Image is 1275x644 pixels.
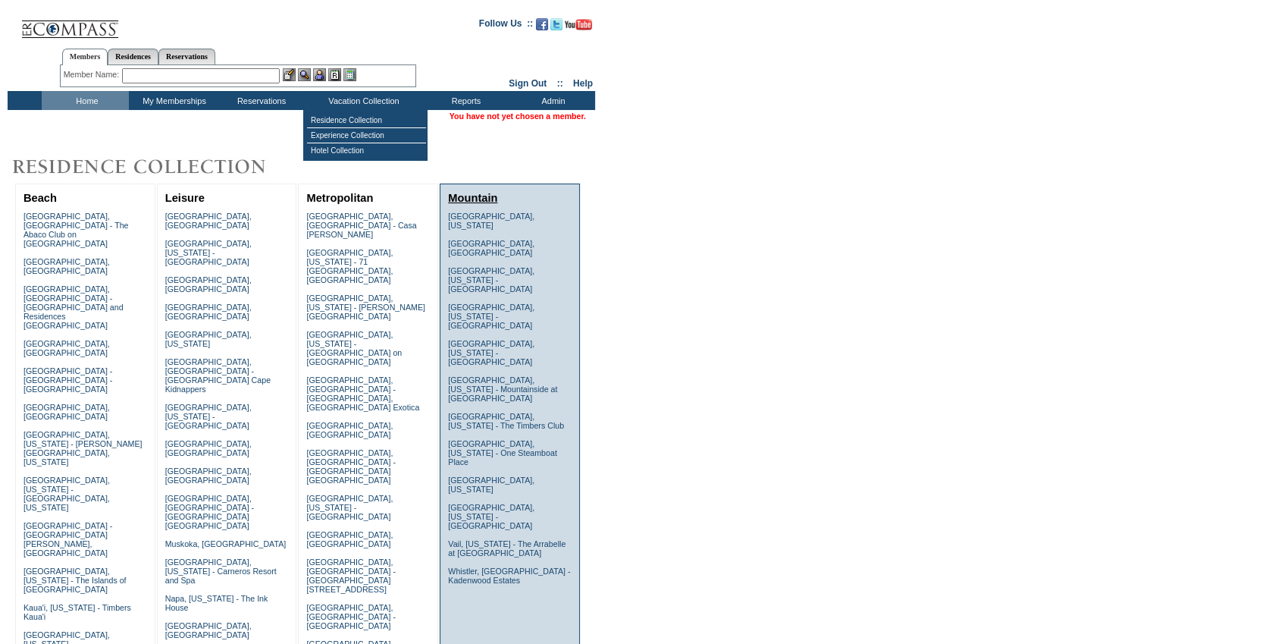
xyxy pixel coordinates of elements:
td: Experience Collection [307,128,426,143]
a: [GEOGRAPHIC_DATA], [US_STATE] - [GEOGRAPHIC_DATA], [US_STATE] [23,476,110,512]
td: Reservations [216,91,303,110]
a: [GEOGRAPHIC_DATA], [US_STATE] - The Timbers Club [448,412,564,430]
img: Compass Home [20,8,119,39]
a: [GEOGRAPHIC_DATA], [GEOGRAPHIC_DATA] - [GEOGRAPHIC_DATA], [GEOGRAPHIC_DATA] Exotica [306,375,419,412]
img: b_edit.gif [283,68,296,81]
img: Reservations [328,68,341,81]
a: [GEOGRAPHIC_DATA], [US_STATE] - One Steamboat Place [448,439,557,467]
a: [GEOGRAPHIC_DATA], [GEOGRAPHIC_DATA] - [GEOGRAPHIC_DATA] and Residences [GEOGRAPHIC_DATA] [23,284,124,330]
a: [GEOGRAPHIC_DATA], [US_STATE] - 71 [GEOGRAPHIC_DATA], [GEOGRAPHIC_DATA] [306,248,393,284]
a: [GEOGRAPHIC_DATA], [GEOGRAPHIC_DATA] [448,239,534,257]
span: :: [557,78,563,89]
a: [GEOGRAPHIC_DATA], [US_STATE] - The Islands of [GEOGRAPHIC_DATA] [23,567,127,594]
a: Metropolitan [306,192,373,204]
a: [GEOGRAPHIC_DATA], [GEOGRAPHIC_DATA] - [GEOGRAPHIC_DATA] Cape Kidnappers [165,357,271,394]
a: [GEOGRAPHIC_DATA], [US_STATE] - [GEOGRAPHIC_DATA] [448,266,534,294]
a: [GEOGRAPHIC_DATA], [GEOGRAPHIC_DATA] - The Abaco Club on [GEOGRAPHIC_DATA] [23,212,129,248]
a: [GEOGRAPHIC_DATA], [GEOGRAPHIC_DATA] - [GEOGRAPHIC_DATA] [306,603,395,630]
td: Admin [508,91,595,110]
a: [GEOGRAPHIC_DATA], [GEOGRAPHIC_DATA] [165,439,252,457]
img: Subscribe to our YouTube Channel [565,19,592,30]
a: [GEOGRAPHIC_DATA], [GEOGRAPHIC_DATA] - Casa [PERSON_NAME] [306,212,416,239]
a: [GEOGRAPHIC_DATA], [GEOGRAPHIC_DATA] [23,403,110,421]
a: [GEOGRAPHIC_DATA], [GEOGRAPHIC_DATA] [165,275,252,294]
a: Follow us on Twitter [550,23,562,32]
a: [GEOGRAPHIC_DATA], [US_STATE] - [GEOGRAPHIC_DATA] [165,239,252,266]
a: [GEOGRAPHIC_DATA], [GEOGRAPHIC_DATA] - [GEOGRAPHIC_DATA] [GEOGRAPHIC_DATA] [306,448,395,485]
a: Napa, [US_STATE] - The Ink House [165,594,268,612]
a: Whistler, [GEOGRAPHIC_DATA] - Kadenwood Estates [448,567,570,585]
a: Muskoka, [GEOGRAPHIC_DATA] [165,539,286,548]
img: Destinations by Exclusive Resorts [8,152,303,182]
a: [GEOGRAPHIC_DATA], [US_STATE] - [GEOGRAPHIC_DATA] [448,339,534,366]
a: [GEOGRAPHIC_DATA], [GEOGRAPHIC_DATA] - [GEOGRAPHIC_DATA] [GEOGRAPHIC_DATA] [165,494,254,530]
a: [GEOGRAPHIC_DATA], [US_STATE] - [GEOGRAPHIC_DATA] [306,494,393,521]
a: Leisure [165,192,205,204]
td: Reports [421,91,508,110]
img: Become our fan on Facebook [536,18,548,30]
a: [GEOGRAPHIC_DATA] - [GEOGRAPHIC_DATA][PERSON_NAME], [GEOGRAPHIC_DATA] [23,521,112,558]
a: Reservations [158,49,215,64]
a: [GEOGRAPHIC_DATA], [US_STATE] [448,476,534,494]
a: Sign Out [509,78,547,89]
img: Follow us on Twitter [550,18,562,30]
a: [GEOGRAPHIC_DATA], [GEOGRAPHIC_DATA] [23,257,110,275]
img: Impersonate [313,68,326,81]
a: [GEOGRAPHIC_DATA], [US_STATE] - [PERSON_NAME][GEOGRAPHIC_DATA] [306,294,425,321]
a: [GEOGRAPHIC_DATA], [GEOGRAPHIC_DATA] [306,421,393,439]
a: [GEOGRAPHIC_DATA], [GEOGRAPHIC_DATA] - [GEOGRAPHIC_DATA][STREET_ADDRESS] [306,558,395,594]
a: [GEOGRAPHIC_DATA], [US_STATE] - [GEOGRAPHIC_DATA] on [GEOGRAPHIC_DATA] [306,330,402,366]
a: [GEOGRAPHIC_DATA], [GEOGRAPHIC_DATA] [165,467,252,485]
a: Become our fan on Facebook [536,23,548,32]
td: Vacation Collection [303,91,421,110]
td: Hotel Collection [307,143,426,158]
a: Members [62,49,108,65]
img: b_calculator.gif [343,68,356,81]
td: Home [42,91,129,110]
a: [GEOGRAPHIC_DATA], [GEOGRAPHIC_DATA] [23,339,110,357]
a: Mountain [448,192,497,204]
img: View [298,68,311,81]
a: Vail, [US_STATE] - The Arrabelle at [GEOGRAPHIC_DATA] [448,539,565,558]
td: Follow Us :: [479,17,533,35]
a: Residences [108,49,158,64]
a: Kaua'i, [US_STATE] - Timbers Kaua'i [23,603,131,621]
a: [GEOGRAPHIC_DATA], [US_STATE] - [GEOGRAPHIC_DATA] [165,403,252,430]
div: Member Name: [64,68,122,81]
span: You have not yet chosen a member. [450,112,586,121]
td: Residence Collection [307,113,426,128]
a: [GEOGRAPHIC_DATA], [GEOGRAPHIC_DATA] [165,303,252,321]
a: [GEOGRAPHIC_DATA], [US_STATE] [165,330,252,348]
a: [GEOGRAPHIC_DATA], [GEOGRAPHIC_DATA] [165,621,252,639]
a: [GEOGRAPHIC_DATA], [US_STATE] - [GEOGRAPHIC_DATA] [448,503,534,530]
a: [GEOGRAPHIC_DATA], [GEOGRAPHIC_DATA] [165,212,252,230]
a: Beach [23,192,57,204]
a: [GEOGRAPHIC_DATA], [US_STATE] - Mountainside at [GEOGRAPHIC_DATA] [448,375,557,403]
a: Help [573,78,593,89]
td: My Memberships [129,91,216,110]
a: [GEOGRAPHIC_DATA], [US_STATE] - [PERSON_NAME][GEOGRAPHIC_DATA], [US_STATE] [23,430,143,467]
a: [GEOGRAPHIC_DATA], [US_STATE] - Carneros Resort and Spa [165,558,277,585]
a: [GEOGRAPHIC_DATA], [GEOGRAPHIC_DATA] [306,530,393,548]
a: Subscribe to our YouTube Channel [565,23,592,32]
a: [GEOGRAPHIC_DATA] - [GEOGRAPHIC_DATA] - [GEOGRAPHIC_DATA] [23,366,112,394]
a: [GEOGRAPHIC_DATA], [US_STATE] [448,212,534,230]
a: [GEOGRAPHIC_DATA], [US_STATE] - [GEOGRAPHIC_DATA] [448,303,534,330]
